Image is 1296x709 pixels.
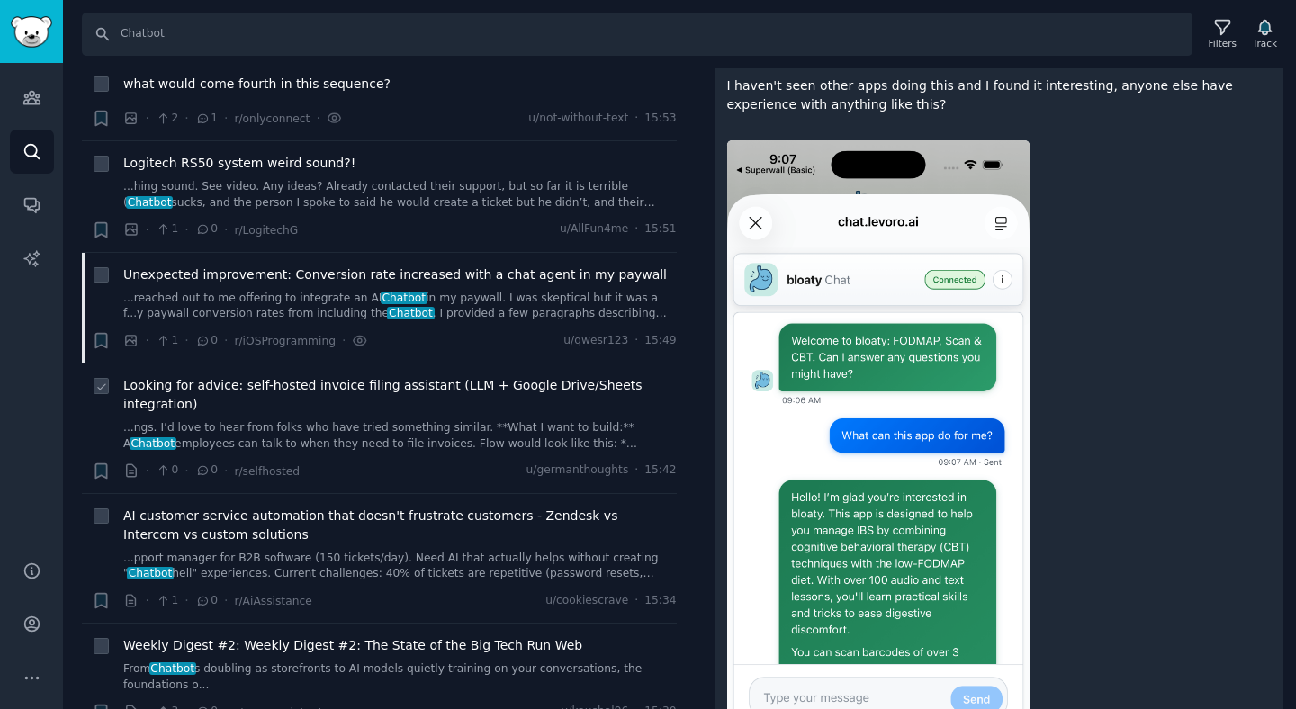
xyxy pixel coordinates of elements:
[123,179,677,211] a: ...hing sound. See video. Any ideas? Already contacted their support, but so far it is terrible (...
[130,437,176,450] span: Chatbot
[156,462,178,479] span: 0
[1246,15,1283,53] button: Track
[123,507,677,544] a: AI customer service automation that doesn't frustrate customers - Zendesk vs Intercom vs custom s...
[560,221,628,238] span: u/AllFun4me
[146,462,149,480] span: ·
[146,109,149,128] span: ·
[526,462,629,479] span: u/germanthoughts
[528,111,628,127] span: u/not-without-text
[234,335,336,347] span: r/iOSProgramming
[634,221,638,238] span: ·
[234,595,311,607] span: r/AiAssistance
[123,291,677,322] a: ...reached out to me offering to integrate an AIChatbotin my paywall. I was skeptical but it was ...
[545,593,628,609] span: u/cookiescrave
[195,462,218,479] span: 0
[234,112,310,125] span: r/onlyconnect
[381,292,427,304] span: Chatbot
[82,13,1192,56] input: Search Keyword
[342,331,346,350] span: ·
[149,662,196,675] span: Chatbot
[644,221,676,238] span: 15:51
[156,221,178,238] span: 1
[195,111,218,127] span: 1
[234,465,300,478] span: r/selfhosted
[644,593,676,609] span: 15:34
[634,333,638,349] span: ·
[644,333,676,349] span: 15:49
[146,220,149,239] span: ·
[195,333,218,349] span: 0
[1209,37,1237,49] div: Filters
[1253,37,1277,49] div: Track
[644,111,676,127] span: 15:53
[156,111,178,127] span: 2
[123,154,355,173] a: Logitech RS50 system weird sound?!
[146,591,149,610] span: ·
[123,265,667,284] a: Unexpected improvement: Conversion rate increased with a chat agent in my paywall
[634,462,638,479] span: ·
[123,75,391,94] a: what would come fourth in this sequence?
[224,220,228,239] span: ·
[127,567,174,579] span: Chatbot
[123,636,582,655] a: Weekly Digest #2: Weekly Digest #2: The State of the Big Tech Run Web
[224,462,228,480] span: ·
[123,661,677,693] a: FromChatbots doubling as storefronts to AI models quietly training on your conversations, the fou...
[156,593,178,609] span: 1
[123,376,677,414] a: Looking for advice: self-hosted invoice filing assistant (LLM + Google Drive/Sheets integration)
[727,76,1272,114] p: I haven't seen other apps doing this and I found it interesting, anyone else have experience with...
[195,593,218,609] span: 0
[634,593,638,609] span: ·
[184,462,188,480] span: ·
[123,551,677,582] a: ...pport manager for B2B software (150 tickets/day). Need AI that actually helps without creating...
[316,109,319,128] span: ·
[634,111,638,127] span: ·
[387,307,434,319] span: Chatbot
[184,220,188,239] span: ·
[123,420,677,452] a: ...ngs. I’d love to hear from folks who have tried something similar. **What I want to build:** A...
[184,109,188,128] span: ·
[156,333,178,349] span: 1
[146,331,149,350] span: ·
[224,331,228,350] span: ·
[224,109,228,128] span: ·
[126,196,173,209] span: Chatbot
[195,221,218,238] span: 0
[184,331,188,350] span: ·
[224,591,228,610] span: ·
[563,333,628,349] span: u/qwesr123
[11,16,52,48] img: GummySearch logo
[234,224,298,237] span: r/LogitechG
[184,591,188,610] span: ·
[644,462,676,479] span: 15:42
